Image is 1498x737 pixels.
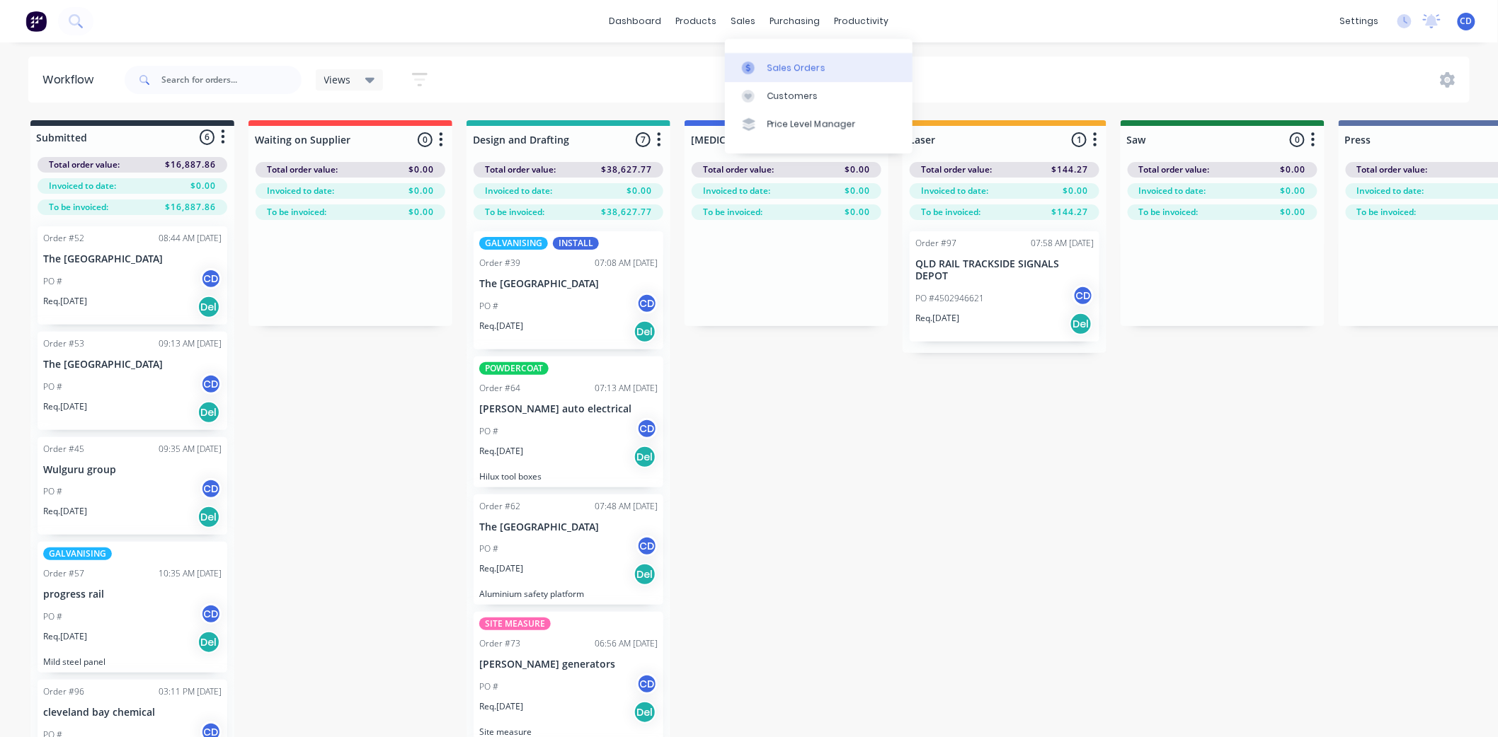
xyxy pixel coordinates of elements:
[161,66,302,94] input: Search for orders...
[627,185,652,197] span: $0.00
[43,232,84,245] div: Order #52
[485,206,544,219] span: To be invoiced:
[42,71,101,88] div: Workflow
[845,206,870,219] span: $0.00
[198,631,220,654] div: Del
[767,90,818,103] div: Customers
[479,320,523,332] p: Req. [DATE]
[49,158,120,171] span: Total order value:
[43,567,84,580] div: Order #57
[198,506,220,528] div: Del
[43,359,222,371] p: The [GEOGRAPHIC_DATA]
[634,701,656,724] div: Del
[1139,206,1199,219] span: To be invoiced:
[669,11,724,32] div: products
[159,232,222,245] div: 08:44 AM [DATE]
[910,231,1099,342] div: Order #9707:58 AM [DATE]QLD RAIL TRACKSIDE SIGNALS DEPOTPO #4502946621CDReq.[DATE]Del
[267,185,334,197] span: Invoiced to date:
[725,82,913,110] a: Customers
[1073,285,1094,306] div: CD
[479,471,658,482] p: Hilux tool boxes
[43,685,84,698] div: Order #96
[49,180,116,192] span: Invoiced to date:
[479,637,520,650] div: Order #73
[159,337,222,350] div: 09:13 AM [DATE]
[43,275,62,288] p: PO #
[1051,206,1088,219] span: $144.27
[845,185,870,197] span: $0.00
[408,163,434,176] span: $0.00
[601,163,652,176] span: $38,627.77
[703,163,774,176] span: Total order value:
[767,62,825,74] div: Sales Orders
[921,206,980,219] span: To be invoiced:
[43,707,222,719] p: cleveland bay chemical
[595,382,658,395] div: 07:13 AM [DATE]
[602,11,669,32] a: dashboard
[479,658,658,671] p: [PERSON_NAME] generators
[479,382,520,395] div: Order #64
[200,373,222,395] div: CD
[479,521,658,533] p: The [GEOGRAPHIC_DATA]
[198,401,220,424] div: Del
[1139,163,1210,176] span: Total order value:
[165,201,216,214] span: $16,887.86
[915,237,956,250] div: Order #97
[763,11,828,32] div: purchasing
[43,443,84,455] div: Order #45
[479,542,498,555] p: PO #
[43,547,112,560] div: GALVANISING
[1063,185,1088,197] span: $0.00
[479,300,498,313] p: PO #
[921,163,992,176] span: Total order value:
[1281,206,1306,219] span: $0.00
[474,231,663,349] div: GALVANISINGINSTALLOrder #3907:08 AM [DATE]The [GEOGRAPHIC_DATA]PO #CDReq.[DATE]Del
[198,296,220,318] div: Del
[25,11,47,32] img: Factory
[479,700,523,713] p: Req. [DATE]
[479,617,551,630] div: SITE MEASURE
[595,257,658,269] div: 07:08 AM [DATE]
[1357,185,1424,197] span: Invoiced to date:
[408,185,434,197] span: $0.00
[595,637,658,650] div: 06:56 AM [DATE]
[159,567,222,580] div: 10:35 AM [DATE]
[43,337,84,350] div: Order #53
[845,163,870,176] span: $0.00
[634,446,656,468] div: Del
[43,381,62,393] p: PO #
[38,542,227,673] div: GALVANISINGOrder #5710:35 AM [DATE]progress railPO #CDReq.[DATE]DelMild steel panel
[634,320,656,343] div: Del
[703,206,762,219] span: To be invoiced:
[38,226,227,325] div: Order #5208:44 AM [DATE]The [GEOGRAPHIC_DATA]PO #CDReq.[DATE]Del
[1051,163,1088,176] span: $144.27
[724,11,763,32] div: sales
[636,293,658,314] div: CD
[725,53,913,81] a: Sales Orders
[767,118,856,131] div: Price Level Manager
[915,292,984,305] p: PO #4502946621
[553,237,599,250] div: INSTALL
[479,425,498,438] p: PO #
[38,437,227,535] div: Order #4509:35 AM [DATE]Wulguru groupPO #CDReq.[DATE]Del
[479,403,658,415] p: [PERSON_NAME] auto electrical
[267,163,338,176] span: Total order value:
[43,630,87,643] p: Req. [DATE]
[43,656,222,667] p: Mild steel panel
[479,362,549,375] div: POWDERCOAT
[43,505,87,518] p: Req. [DATE]
[479,278,658,290] p: The [GEOGRAPHIC_DATA]
[1357,206,1417,219] span: To be invoiced:
[479,726,658,737] p: Site measure
[479,257,520,269] div: Order #39
[485,185,552,197] span: Invoiced to date:
[634,563,656,586] div: Del
[636,535,658,557] div: CD
[1031,237,1094,250] div: 07:58 AM [DATE]
[636,418,658,439] div: CD
[200,268,222,289] div: CD
[38,332,227,430] div: Order #5309:13 AM [DATE]The [GEOGRAPHIC_DATA]PO #CDReq.[DATE]Del
[479,680,498,693] p: PO #
[159,685,222,698] div: 03:11 PM [DATE]
[1139,185,1206,197] span: Invoiced to date:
